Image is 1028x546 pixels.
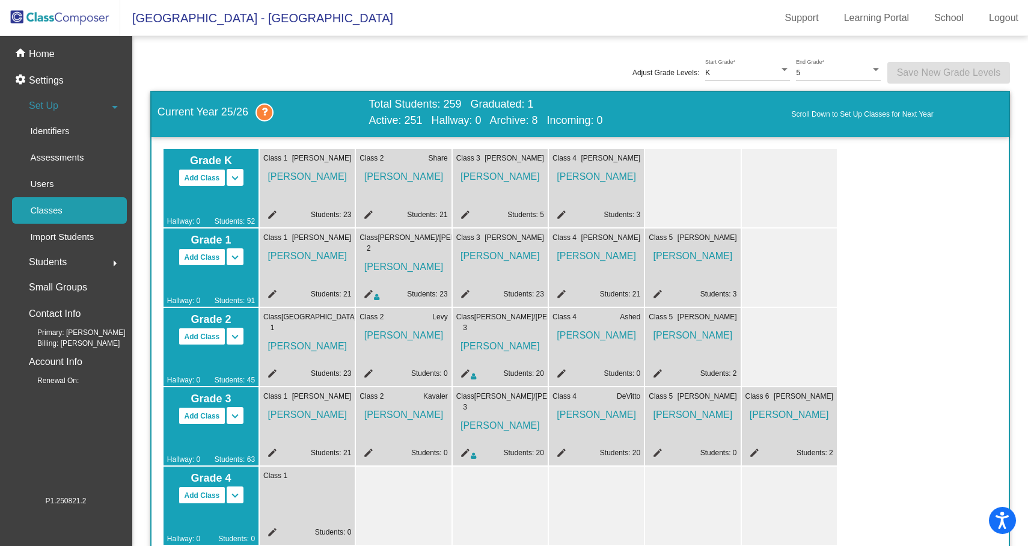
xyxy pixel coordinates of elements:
span: [PERSON_NAME] [263,402,351,422]
mat-icon: arrow_right [108,256,122,271]
span: Students: 45 [215,375,255,385]
span: [PERSON_NAME] [292,153,352,164]
mat-icon: edit [456,447,471,462]
span: [PERSON_NAME] [649,402,736,422]
a: Students: 0 [700,449,737,457]
span: [PERSON_NAME] [774,391,833,402]
a: Students: 21 [600,290,640,298]
span: Ashed [620,311,640,322]
span: [PERSON_NAME] [359,164,447,184]
a: Students: 20 [504,449,544,457]
span: [GEOGRAPHIC_DATA] [281,311,356,333]
span: Billing: [PERSON_NAME] [18,338,120,349]
span: Class 2 [359,311,384,322]
span: [PERSON_NAME] [292,232,352,243]
button: Add Class [179,407,226,425]
span: Class 1 [263,470,287,481]
span: [PERSON_NAME] [263,243,351,263]
span: [PERSON_NAME] [649,322,736,343]
span: [PERSON_NAME] [678,232,737,243]
span: [PERSON_NAME] [456,413,544,433]
span: Save New Grade Levels [897,67,1001,78]
span: Class 6 [745,391,769,402]
span: Students: 52 [215,216,255,227]
a: Students: 23 [311,210,351,219]
p: Home [29,47,55,61]
span: Grade 4 [167,470,255,486]
span: Hallway: 0 [167,216,200,227]
span: Class 3 [456,311,474,333]
a: School [925,8,973,28]
span: [PERSON_NAME] [745,402,833,422]
a: Students: 21 [311,449,351,457]
mat-icon: settings [14,73,29,88]
mat-icon: edit [263,527,278,541]
span: Grade 3 [167,391,255,407]
span: [PERSON_NAME] [678,311,737,322]
mat-icon: keyboard_arrow_down [228,409,242,423]
span: Share [429,153,448,164]
mat-icon: edit [552,209,567,224]
span: K [705,69,710,77]
span: [GEOGRAPHIC_DATA] - [GEOGRAPHIC_DATA] [120,8,393,28]
mat-icon: edit [359,289,374,303]
span: [PERSON_NAME] [649,243,736,263]
button: Add Class [179,328,226,345]
span: Students: 63 [215,454,255,465]
span: Class 3 [456,232,480,243]
mat-icon: keyboard_arrow_down [228,488,242,503]
span: Class 1 [263,232,287,243]
a: Students: 0 [411,449,448,457]
mat-icon: edit [745,447,760,462]
span: [PERSON_NAME]/[PERSON_NAME] [378,232,498,254]
span: Students [29,254,67,271]
span: DeVitto [617,391,640,402]
span: Grade 2 [167,311,255,328]
p: Settings [29,73,64,88]
a: Students: 2 [700,369,737,378]
span: Class 3 [456,391,474,413]
p: Identifiers [30,124,69,138]
span: Grade 1 [167,232,255,248]
button: Add Class [179,248,226,266]
span: [PERSON_NAME] [263,164,351,184]
span: [PERSON_NAME]/[PERSON_NAME] [474,391,595,413]
mat-icon: keyboard_arrow_down [228,250,242,265]
a: Students: 23 [407,290,447,298]
span: Class 4 [552,391,577,402]
mat-icon: edit [263,289,278,303]
span: [PERSON_NAME] [485,232,544,243]
span: Hallway: 0 [167,375,200,385]
mat-icon: edit [552,289,567,303]
mat-icon: edit [359,209,374,224]
button: Add Class [179,486,226,504]
mat-icon: edit [359,447,374,462]
span: Renewal On: [18,375,79,386]
span: [PERSON_NAME] [678,391,737,402]
p: Account Info [29,354,82,370]
a: Students: 3 [604,210,641,219]
span: Class 2 [359,153,384,164]
span: [PERSON_NAME] [552,322,640,343]
mat-icon: edit [649,368,663,382]
p: Users [30,177,54,191]
mat-icon: edit [456,368,471,382]
a: Scroll Down to Set Up Classes for Next Year [792,109,1003,120]
span: [PERSON_NAME] [485,153,544,164]
a: Students: 2 [797,449,833,457]
span: Students: 91 [215,295,255,306]
span: [PERSON_NAME] [552,402,640,422]
span: Class 1 [263,391,287,402]
span: Current Year 25/26 [158,103,369,121]
a: Students: 23 [311,369,351,378]
span: [PERSON_NAME] [359,402,447,422]
a: Students: 0 [411,369,448,378]
p: Small Groups [29,279,87,296]
mat-icon: edit [263,447,278,462]
span: Students: 0 [218,533,255,544]
span: [PERSON_NAME]/[PERSON_NAME] [474,311,595,333]
p: Import Students [30,230,94,244]
span: Grade K [167,153,255,169]
mat-icon: keyboard_arrow_down [228,171,242,185]
span: [PERSON_NAME] [552,164,640,184]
